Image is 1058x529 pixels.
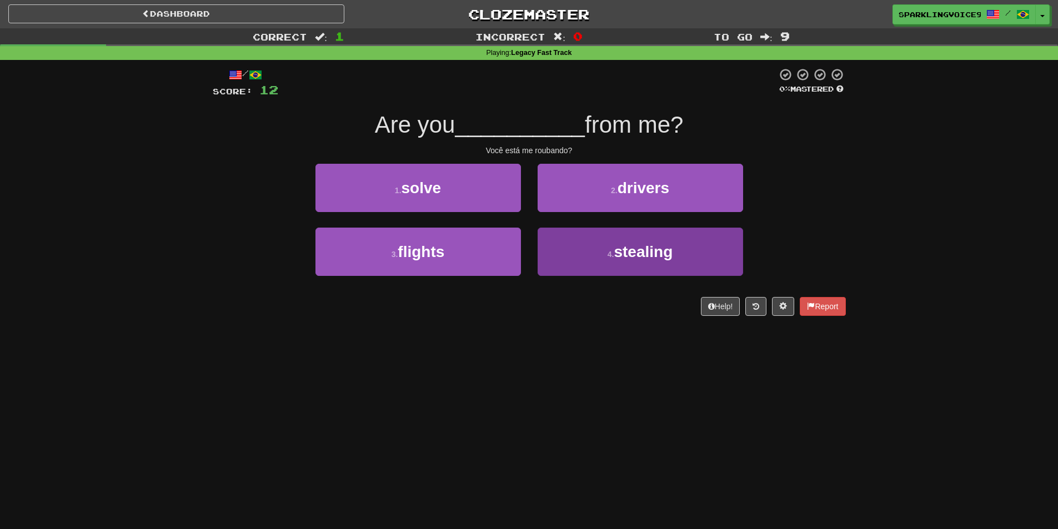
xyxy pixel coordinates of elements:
a: Clozemaster [361,4,697,24]
span: __________ [455,112,585,138]
span: solve [402,179,442,197]
button: 4.stealing [538,228,743,276]
button: 2.drivers [538,164,743,212]
span: 0 % [779,84,790,93]
strong: Legacy Fast Track [511,49,571,57]
span: Are you [375,112,455,138]
a: SparklingVoice9875 / [892,4,1036,24]
span: : [553,32,565,42]
div: Você está me roubando? [213,145,846,156]
span: stealing [614,243,673,260]
span: 0 [573,29,583,43]
div: Mastered [777,84,846,94]
small: 2 . [611,186,618,195]
button: 1.solve [315,164,521,212]
span: 12 [259,83,278,97]
button: Report [800,297,845,316]
span: flights [398,243,444,260]
button: Round history (alt+y) [745,297,766,316]
span: : [760,32,773,42]
span: / [1005,9,1011,17]
span: SparklingVoice9875 [899,9,981,19]
span: To go [714,31,753,42]
span: Score: [213,87,253,96]
button: 3.flights [315,228,521,276]
span: : [315,32,327,42]
a: Dashboard [8,4,344,23]
span: from me? [585,112,683,138]
button: Help! [701,297,740,316]
span: drivers [618,179,669,197]
span: Incorrect [475,31,545,42]
div: / [213,68,278,82]
span: Correct [253,31,307,42]
small: 3 . [392,250,398,259]
small: 4 . [608,250,614,259]
small: 1 . [395,186,402,195]
span: 1 [335,29,344,43]
span: 9 [780,29,790,43]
